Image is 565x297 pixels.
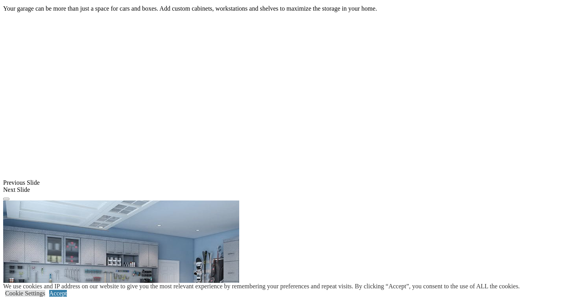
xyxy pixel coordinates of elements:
a: Cookie Settings [5,290,45,297]
div: Next Slide [3,186,562,193]
button: Click here to pause slide show [3,198,9,200]
p: Your garage can be more than just a space for cars and boxes. Add custom cabinets, workstations a... [3,5,562,12]
a: Accept [49,290,67,297]
div: We use cookies and IP address on our website to give you the most relevant experience by remember... [3,283,520,290]
div: Previous Slide [3,179,562,186]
